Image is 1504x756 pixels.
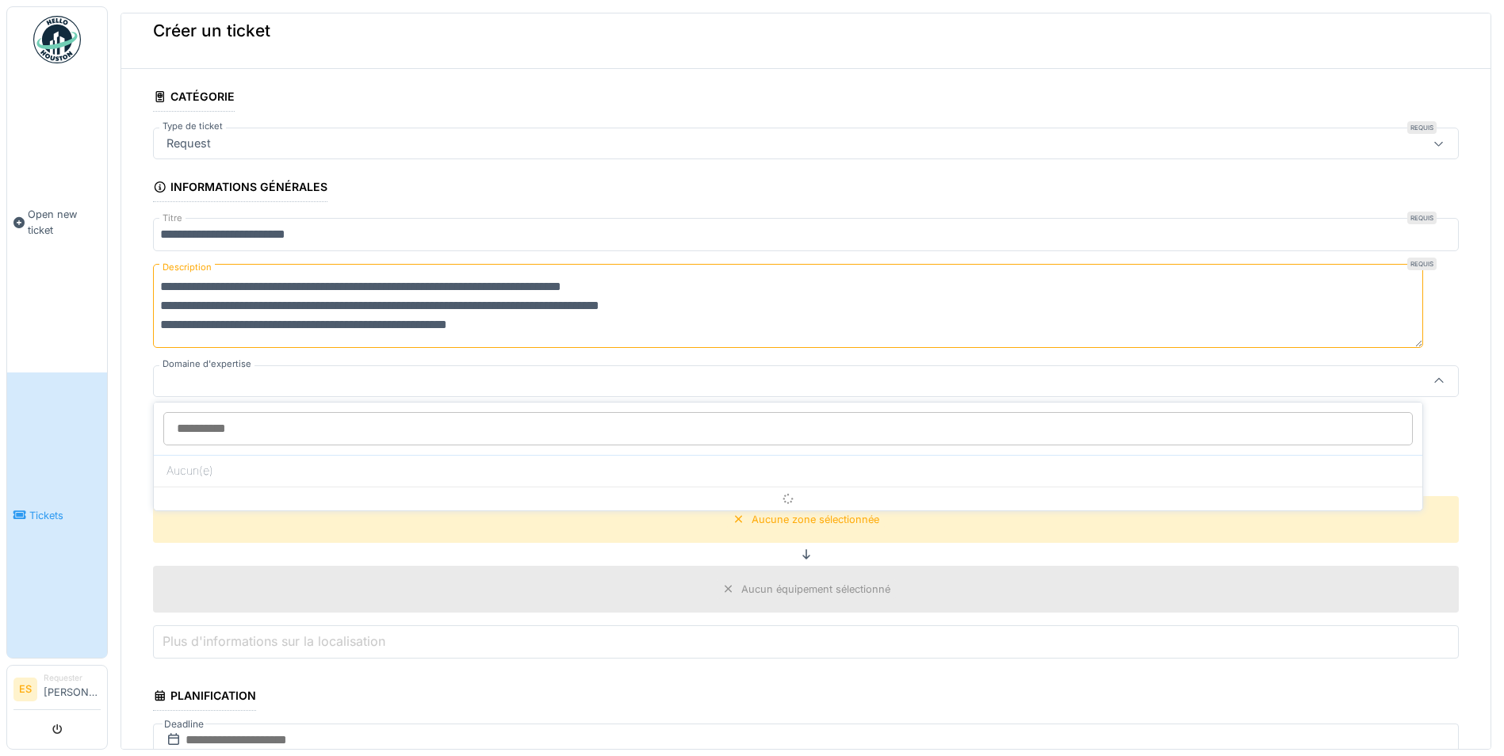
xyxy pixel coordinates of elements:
[752,512,879,527] div: Aucune zone sélectionnée
[13,678,37,701] li: ES
[159,357,254,371] label: Domaine d'expertise
[741,582,890,597] div: Aucun équipement sélectionné
[7,72,107,372] a: Open new ticket
[159,258,215,277] label: Description
[1407,212,1437,224] div: Requis
[7,372,107,658] a: Tickets
[33,16,81,63] img: Badge_color-CXgf-gQk.svg
[1407,258,1437,270] div: Requis
[13,672,101,710] a: ES Requester[PERSON_NAME]
[44,672,101,706] li: [PERSON_NAME]
[1407,121,1437,134] div: Requis
[159,632,388,651] label: Plus d'informations sur la localisation
[163,716,205,733] label: Deadline
[153,684,256,711] div: Planification
[159,212,186,225] label: Titre
[44,672,101,684] div: Requester
[28,207,101,237] span: Open new ticket
[153,85,235,112] div: Catégorie
[153,175,327,202] div: Informations générales
[160,135,217,152] div: Request
[154,455,1422,487] div: Aucun(e)
[159,120,226,133] label: Type de ticket
[29,508,101,523] span: Tickets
